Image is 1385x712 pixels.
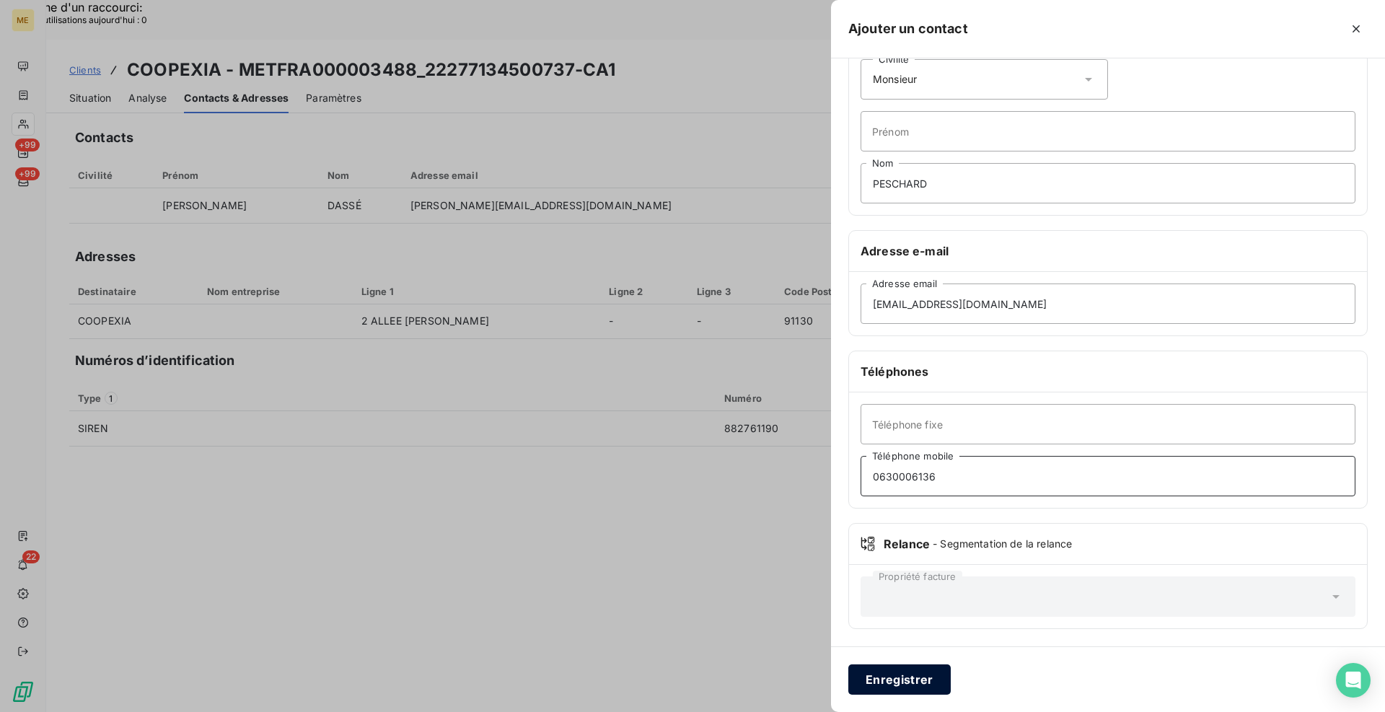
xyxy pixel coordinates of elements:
input: placeholder [861,456,1355,496]
input: placeholder [861,111,1355,151]
span: Monsieur [873,72,917,87]
input: placeholder [861,284,1355,324]
input: placeholder [861,404,1355,444]
button: Enregistrer [848,664,951,695]
div: Relance [861,535,1355,553]
h5: Ajouter un contact [848,19,968,39]
span: - Segmentation de la relance [933,537,1072,551]
input: placeholder [861,163,1355,203]
h6: Téléphones [861,363,1355,380]
div: Open Intercom Messenger [1336,663,1371,698]
h6: Adresse e-mail [861,242,1355,260]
